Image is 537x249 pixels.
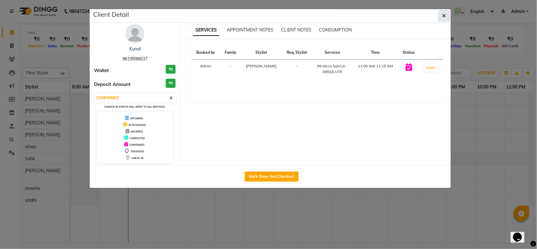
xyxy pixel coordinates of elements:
td: - [220,59,241,79]
button: START [425,64,438,72]
td: - [282,59,312,79]
span: CLIENT NOTES [281,27,311,33]
iframe: chat widget [511,224,531,243]
small: Change in status will apply to all services. [104,105,165,108]
span: CONFIRMED [129,143,144,146]
span: IN PROGRESS [129,123,146,127]
h3: ₹0 [166,65,176,74]
span: TENTATIVE [131,150,144,153]
th: Status [398,46,419,59]
span: COMPLETED [130,137,145,140]
img: avatar [126,24,144,43]
th: Family [220,46,241,59]
button: Mark Done And Checkout [245,172,299,182]
th: Services [312,46,353,59]
th: Booked by [192,46,220,59]
td: 11:00 AM-11:15 AM [353,59,398,79]
span: Wallet [94,67,109,74]
th: Stylist [241,46,282,59]
h3: ₹0 [166,79,176,88]
a: Kunal [129,46,141,52]
td: Admin [192,59,220,79]
h5: Client Detail [93,10,129,19]
span: CONSUMPTION [319,27,352,33]
div: 99 Mens haircut - ABSOLUTE [316,63,349,75]
span: APPOINTMENT NOTES [227,27,273,33]
span: 9619596637 [122,56,148,62]
span: Deposit Amount [94,81,131,88]
span: CHECK-IN [131,156,143,160]
span: SERVICES [193,25,219,36]
th: Time [353,46,398,59]
th: Req. Stylist [282,46,312,59]
span: [PERSON_NAME] [246,64,277,68]
span: DROPPED [131,130,143,133]
span: UPCOMING [130,117,143,120]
